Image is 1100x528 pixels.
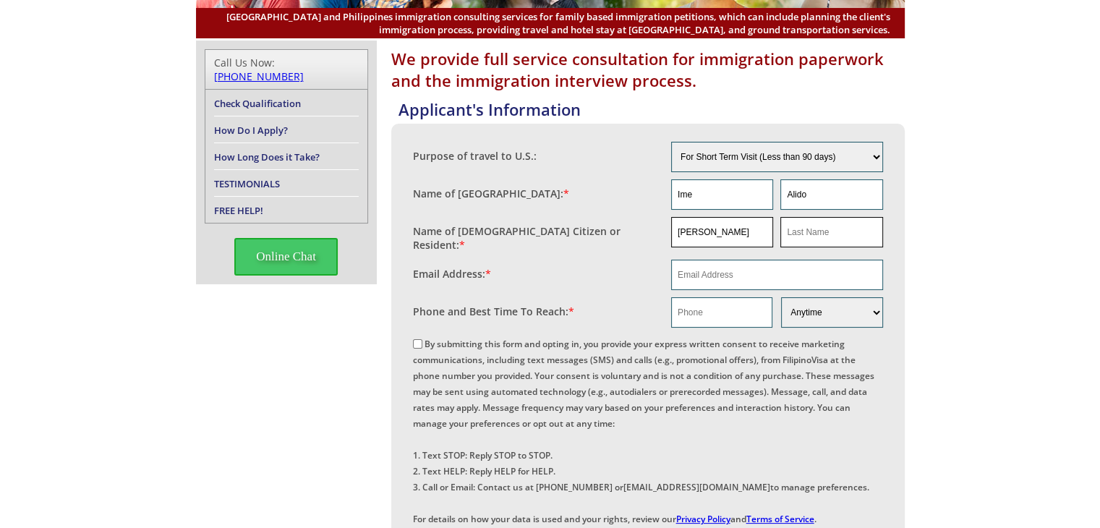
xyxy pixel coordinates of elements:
h4: Applicant's Information [398,98,905,120]
a: [PHONE_NUMBER] [214,69,304,83]
a: Privacy Policy [676,513,730,525]
input: First Name [671,217,773,247]
input: Last Name [780,217,882,247]
a: How Do I Apply? [214,124,288,137]
label: Purpose of travel to U.S.: [413,149,537,163]
input: Last Name [780,179,882,210]
div: Call Us Now: [214,56,359,83]
input: First Name [671,179,773,210]
a: FREE HELP! [214,204,263,217]
span: Online Chat [234,238,338,276]
label: Name of [DEMOGRAPHIC_DATA] Citizen or Resident: [413,224,657,252]
label: Phone and Best Time To Reach: [413,305,574,318]
label: Name of [GEOGRAPHIC_DATA]: [413,187,569,200]
span: [GEOGRAPHIC_DATA] and Philippines immigration consulting services for family based immigration pe... [210,10,890,36]
a: How Long Does it Take? [214,150,320,163]
h1: We provide full service consultation for immigration paperwork and the immigration interview proc... [391,48,905,91]
label: Email Address: [413,267,491,281]
input: By submitting this form and opting in, you provide your express written consent to receive market... [413,339,422,349]
a: TESTIMONIALS [214,177,280,190]
a: Check Qualification [214,97,301,110]
input: Phone [671,297,772,328]
select: Phone and Best Reach Time are required. [781,297,882,328]
label: By submitting this form and opting in, you provide your express written consent to receive market... [413,338,874,525]
a: Terms of Service [746,513,814,525]
input: Email Address [671,260,883,290]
